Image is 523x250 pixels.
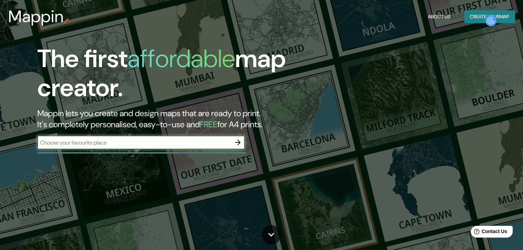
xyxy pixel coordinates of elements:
[461,223,515,242] iframe: Help widget launcher
[37,108,299,130] h2: Mappin lets you create and design maps that are ready to print. It's completely personalised, eas...
[200,119,217,130] h5: FREE
[37,44,299,108] h1: The first map creator.
[128,43,235,75] h1: affordable
[37,139,231,147] input: Choose your favourite place
[425,10,453,23] button: About Us
[64,18,69,24] img: mappin-pin
[464,10,515,23] button: Create yourmap
[8,7,64,26] h3: Mappin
